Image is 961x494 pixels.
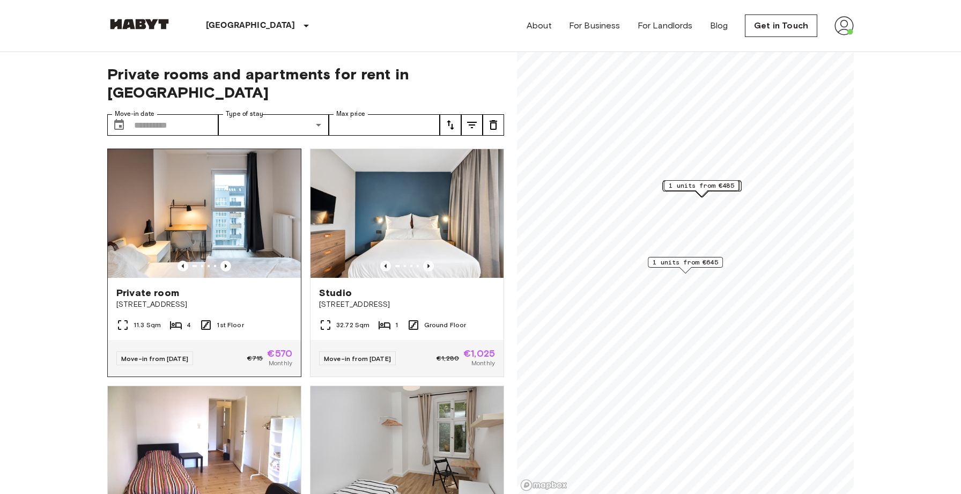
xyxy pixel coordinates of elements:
span: [STREET_ADDRESS] [116,299,292,310]
span: Move-in from [DATE] [121,355,188,363]
div: Map marker [648,257,723,274]
span: 1 units from €645 [653,257,718,267]
p: [GEOGRAPHIC_DATA] [206,19,295,32]
div: Map marker [664,180,739,197]
a: For Business [569,19,620,32]
button: Previous image [423,261,434,271]
a: Blog [710,19,728,32]
button: Previous image [220,261,231,271]
span: Monthly [471,358,495,368]
img: avatar [834,16,854,35]
label: Type of stay [226,109,263,119]
span: Private rooms and apartments for rent in [GEOGRAPHIC_DATA] [107,65,504,101]
span: €570 [267,349,292,358]
a: About [527,19,552,32]
span: 1 units from €485 [669,181,734,190]
button: tune [461,114,483,136]
a: For Landlords [638,19,693,32]
div: Map marker [663,181,742,197]
button: Previous image [178,261,188,271]
div: Map marker [663,180,742,197]
a: Mapbox logo [520,479,567,491]
span: [STREET_ADDRESS] [319,299,495,310]
a: Marketing picture of unit DE-01-481-006-01Previous imagePrevious imageStudio[STREET_ADDRESS]32.72... [310,149,504,377]
a: Marketing picture of unit DE-01-12-003-01QPrevious imagePrevious imagePrivate room[STREET_ADDRESS... [107,149,301,377]
span: Move-in from [DATE] [324,355,391,363]
img: Marketing picture of unit DE-01-12-003-01Q [108,149,301,278]
button: tune [440,114,461,136]
span: 1 [395,320,398,330]
span: 32.72 Sqm [336,320,369,330]
span: Private room [116,286,179,299]
span: €1,025 [463,349,495,358]
span: 1st Floor [217,320,243,330]
span: Studio [319,286,352,299]
span: Monthly [269,358,292,368]
label: Max price [336,109,365,119]
span: 11.3 Sqm [134,320,161,330]
button: Choose date [108,114,130,136]
span: 4 [187,320,191,330]
label: Move-in date [115,109,154,119]
a: Get in Touch [745,14,817,37]
button: tune [483,114,504,136]
span: €715 [247,353,263,363]
span: €1,280 [437,353,459,363]
span: Ground Floor [424,320,467,330]
button: Previous image [380,261,391,271]
img: Marketing picture of unit DE-01-481-006-01 [311,149,504,278]
img: Habyt [107,19,172,30]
